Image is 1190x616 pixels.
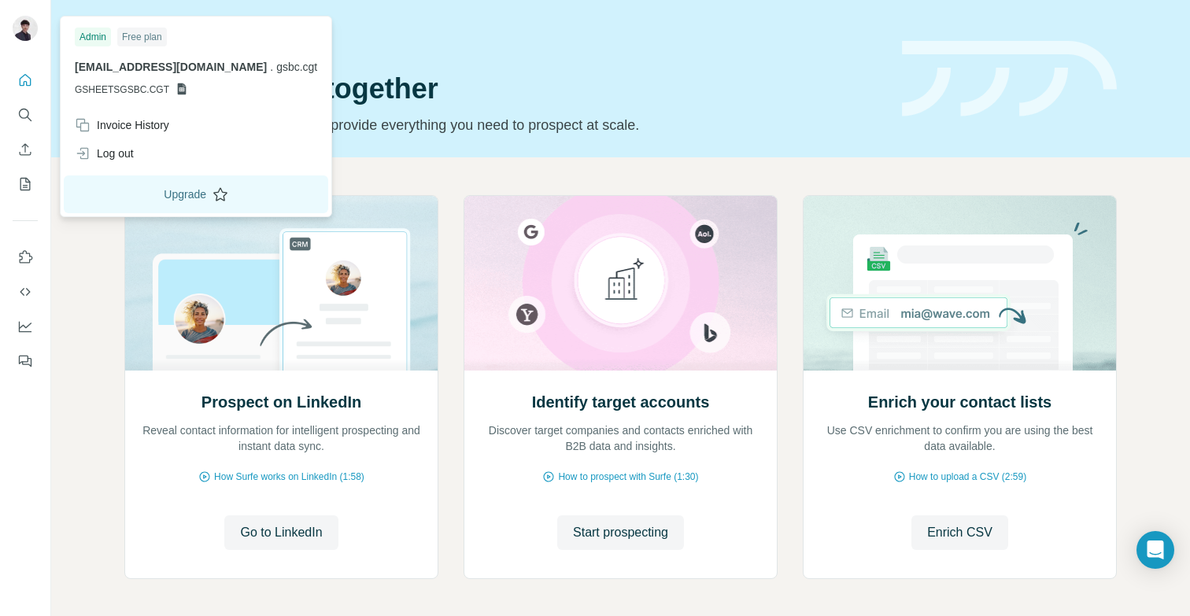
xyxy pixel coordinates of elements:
[573,523,668,542] span: Start prospecting
[13,135,38,164] button: Enrich CSV
[13,101,38,129] button: Search
[75,28,111,46] div: Admin
[240,523,322,542] span: Go to LinkedIn
[13,16,38,41] img: Avatar
[13,278,38,306] button: Use Surfe API
[270,61,273,73] span: .
[927,523,992,542] span: Enrich CSV
[532,391,710,413] h2: Identify target accounts
[13,312,38,341] button: Dashboard
[117,28,167,46] div: Free plan
[224,515,338,550] button: Go to LinkedIn
[75,83,169,97] span: GSHEETSGSBC.CGT
[124,196,438,371] img: Prospect on LinkedIn
[1136,531,1174,569] div: Open Intercom Messenger
[557,515,684,550] button: Start prospecting
[124,114,883,136] p: Pick your starting point and we’ll provide everything you need to prospect at scale.
[480,422,761,454] p: Discover target companies and contacts enriched with B2B data and insights.
[909,470,1026,484] span: How to upload a CSV (2:59)
[13,66,38,94] button: Quick start
[558,470,698,484] span: How to prospect with Surfe (1:30)
[902,41,1117,117] img: banner
[124,29,883,45] div: Quick start
[75,117,169,133] div: Invoice History
[124,73,883,105] h1: Let’s prospect together
[464,196,778,371] img: Identify target accounts
[64,175,328,213] button: Upgrade
[276,61,317,73] span: gsbc.cgt
[75,146,134,161] div: Log out
[13,347,38,375] button: Feedback
[141,422,422,454] p: Reveal contact information for intelligent prospecting and instant data sync.
[13,170,38,198] button: My lists
[214,470,364,484] span: How Surfe works on LinkedIn (1:58)
[868,391,1051,413] h2: Enrich your contact lists
[13,243,38,271] button: Use Surfe on LinkedIn
[803,196,1117,371] img: Enrich your contact lists
[911,515,1008,550] button: Enrich CSV
[201,391,361,413] h2: Prospect on LinkedIn
[75,61,267,73] span: [EMAIL_ADDRESS][DOMAIN_NAME]
[819,422,1100,454] p: Use CSV enrichment to confirm you are using the best data available.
